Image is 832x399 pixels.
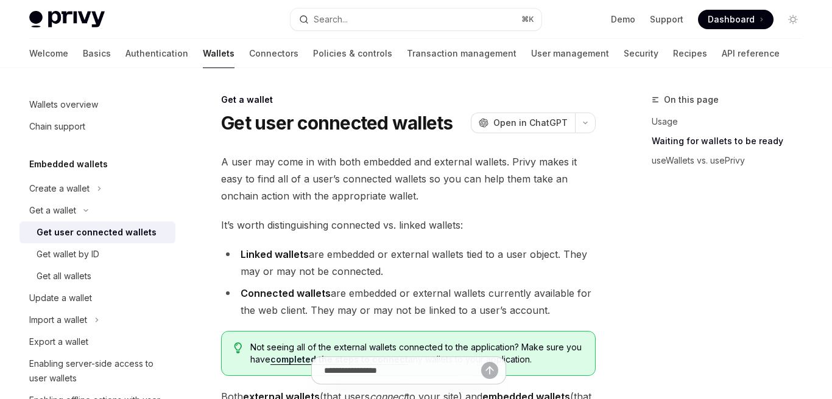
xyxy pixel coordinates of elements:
[19,94,175,116] a: Wallets overview
[29,157,108,172] h5: Embedded wallets
[221,112,453,134] h1: Get user connected wallets
[221,94,596,106] div: Get a wallet
[29,313,87,327] div: Import a wallet
[234,342,242,353] svg: Tip
[783,10,803,29] button: Toggle dark mode
[611,13,635,26] a: Demo
[673,39,707,68] a: Recipes
[29,335,88,349] div: Export a wallet
[29,119,85,134] div: Chain support
[652,151,813,170] a: useWallets vs. usePrivy
[624,39,658,68] a: Security
[19,116,175,137] a: Chain support
[221,153,596,204] span: A user may come in with both embedded and external wallets. Privy makes it easy to find all of a ...
[650,13,683,26] a: Support
[29,291,92,305] div: Update a wallet
[250,341,583,366] span: Not seeing all of the external wallets connected to the application? Make sure you have any walle...
[652,131,813,151] a: Waiting for wallets to be ready
[19,331,175,353] a: Export a wallet
[37,247,99,262] div: Get wallet by ID
[29,356,168,386] div: Enabling server-side access to user wallets
[29,203,76,218] div: Get a wallet
[407,39,516,68] a: Transaction management
[19,221,175,243] a: Get user connected wallets
[531,39,609,68] a: User management
[203,39,234,68] a: Wallets
[493,117,568,129] span: Open in ChatGPT
[698,10,774,29] a: Dashboard
[19,265,175,287] a: Get all wallets
[314,12,348,27] div: Search...
[29,181,90,196] div: Create a wallet
[19,287,175,309] a: Update a wallet
[652,112,813,131] a: Usage
[249,39,298,68] a: Connectors
[313,39,392,68] a: Policies & controls
[37,269,91,283] div: Get all wallets
[19,243,175,265] a: Get wallet by ID
[37,225,157,240] div: Get user connected wallets
[221,217,596,234] span: It’s worth distinguishing connected vs. linked wallets:
[241,248,309,260] strong: Linked wallets
[221,246,596,280] li: are embedded or external wallets tied to a user object. They may or may not be connected.
[291,9,542,30] button: Search...⌘K
[29,11,105,28] img: light logo
[241,287,331,299] strong: Connected wallets
[481,362,498,379] button: Send message
[83,39,111,68] a: Basics
[471,113,575,133] button: Open in ChatGPT
[29,97,98,112] div: Wallets overview
[29,39,68,68] a: Welcome
[708,13,755,26] span: Dashboard
[521,15,534,24] span: ⌘ K
[125,39,188,68] a: Authentication
[722,39,780,68] a: API reference
[221,285,596,319] li: are embedded or external wallets currently available for the web client. They may or may not be l...
[19,353,175,389] a: Enabling server-side access to user wallets
[664,92,719,107] span: On this page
